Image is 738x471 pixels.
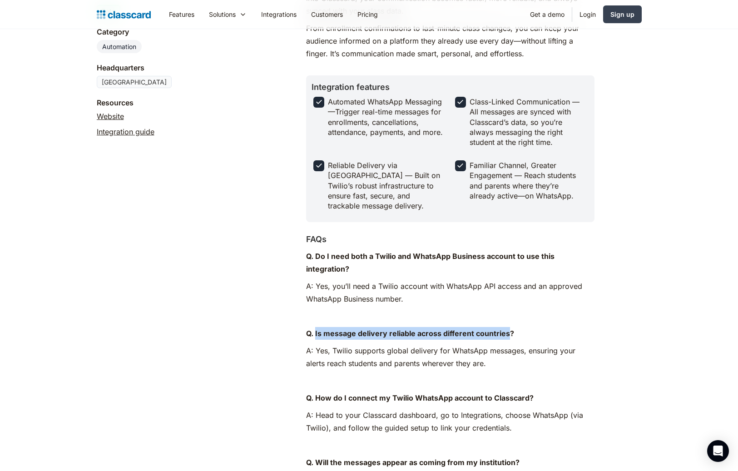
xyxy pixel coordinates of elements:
a: Sign up [603,5,642,23]
h2: Integration features [312,81,589,93]
div: Automation [102,42,136,51]
h2: FAQs [306,233,327,245]
strong: Q. How do I connect my Twilio WhatsApp account to Classcard? [306,393,534,402]
a: Features [162,4,202,25]
a: Login [572,4,603,25]
div: Automated WhatsApp Messaging —Trigger real-time messages for enrollments, cancellations, attendan... [328,97,444,138]
p: ‍ [306,310,594,322]
div: Headquarters [97,62,144,73]
p: A: Yes, you’ll need a Twilio account with WhatsApp API access and an approved WhatsApp Business n... [306,280,594,305]
a: Integrations [254,4,304,25]
div: Category [97,26,129,37]
a: Customers [304,4,350,25]
a: Website [97,111,124,122]
div: Open Intercom Messenger [707,440,729,462]
div: Solutions [209,10,236,19]
div: Class-Linked Communication — All messages are synced with Classcard’s data, so you’re always mess... [470,97,586,148]
p: A: Head to your Classcard dashboard, go to Integrations, choose WhatsApp (via Twilio), and follow... [306,409,594,434]
a: Integration guide [97,126,154,137]
p: ‍ [306,374,594,387]
div: Resources [97,97,134,108]
strong: Q. Is message delivery reliable across different countries? [306,329,514,338]
div: Sign up [610,10,634,19]
a: Get a demo [523,4,572,25]
div: Familiar Channel, Greater Engagement — Reach students and parents where they’re already active—on... [470,160,586,201]
div: [GEOGRAPHIC_DATA] [97,76,172,88]
div: Reliable Delivery via [GEOGRAPHIC_DATA] — Built on Twilio’s robust infrastructure to ensure fast,... [328,160,444,211]
a: Logo [97,8,151,21]
strong: Q. Do I need both a Twilio and WhatsApp Business account to use this integration? [306,252,555,273]
a: Pricing [350,4,385,25]
strong: Q. Will the messages appear as coming from my institution? [306,458,520,467]
p: ‍ [306,439,594,451]
div: Solutions [202,4,254,25]
p: From enrollment confirmations to last-minute class changes, you can keep your audience informed o... [306,22,594,60]
p: A: Yes, Twilio supports global delivery for WhatsApp messages, ensuring your alerts reach student... [306,344,594,370]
